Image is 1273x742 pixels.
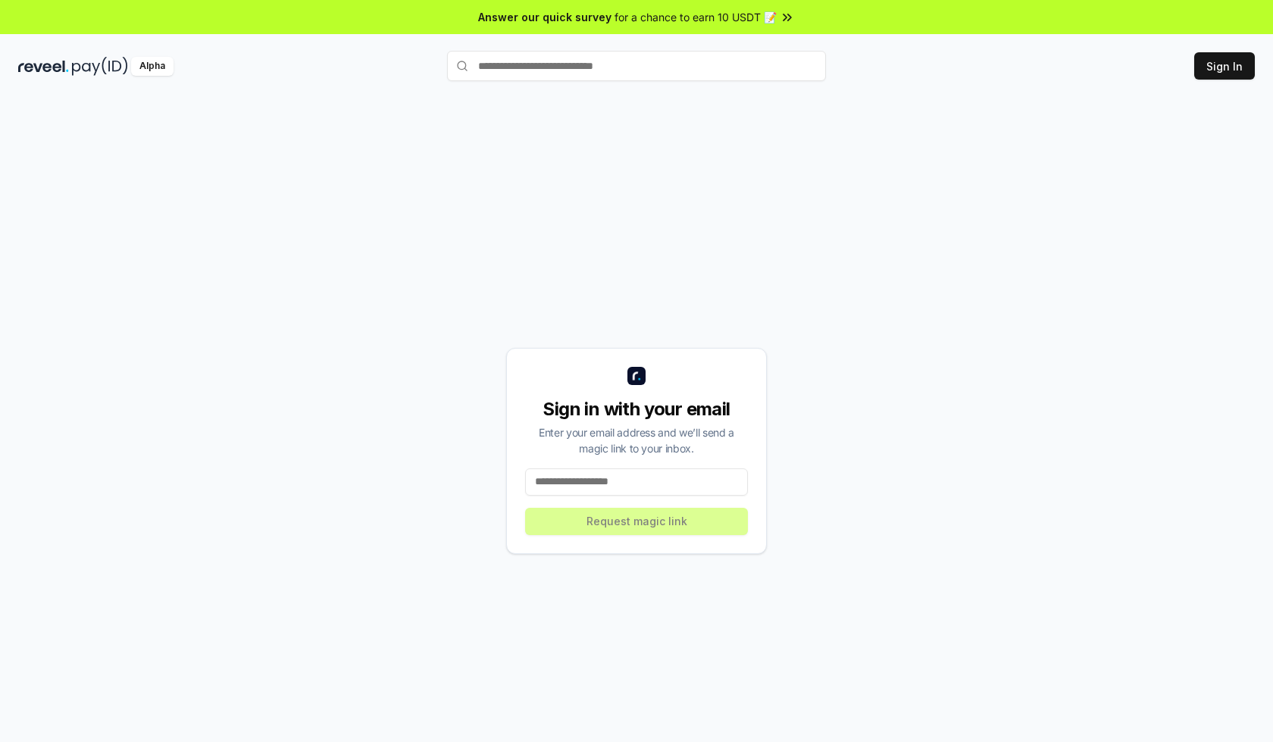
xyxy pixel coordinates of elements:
[18,57,69,76] img: reveel_dark
[478,9,611,25] span: Answer our quick survey
[72,57,128,76] img: pay_id
[615,9,777,25] span: for a chance to earn 10 USDT 📝
[525,397,748,421] div: Sign in with your email
[627,367,646,385] img: logo_small
[1194,52,1255,80] button: Sign In
[131,57,174,76] div: Alpha
[525,424,748,456] div: Enter your email address and we’ll send a magic link to your inbox.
